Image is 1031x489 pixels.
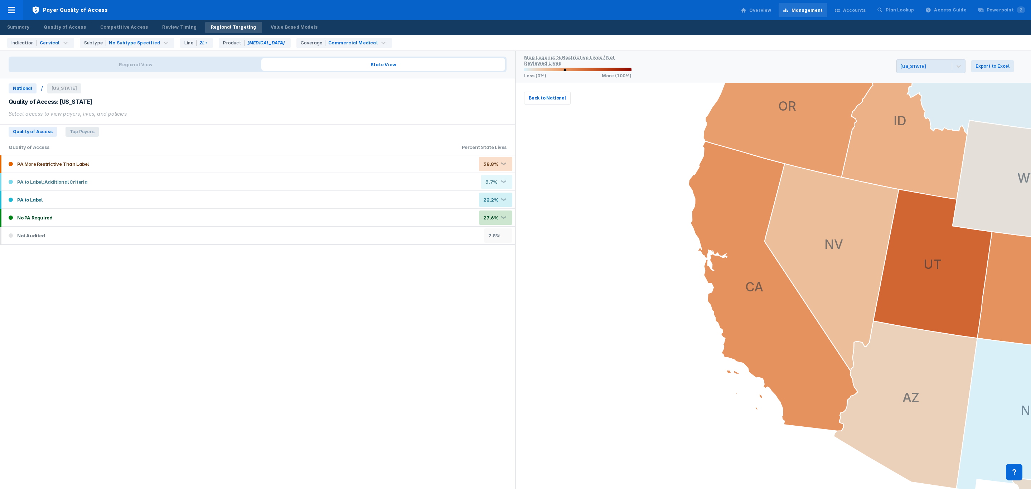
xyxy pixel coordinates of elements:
p: Less (0%) [524,73,546,78]
span: Export to Excel [976,63,1010,69]
div: Accounts [843,7,866,14]
div: PA More Restrictive Than Label [4,160,89,168]
a: Value Based Models [265,22,324,33]
div: Commercial Medical [328,40,378,46]
div: Competitive Access [100,24,148,30]
div: No Subtype Specified [109,40,160,46]
a: Summary [1,22,35,33]
span: State View [261,58,505,71]
span: Regional View [10,58,261,71]
div: Contact Support [1006,464,1022,480]
div: ❮ [500,198,506,202]
button: Export to Excel [971,60,1014,72]
div: Indication [11,40,37,46]
span: 2 [1017,6,1025,13]
div: 22.2% [483,197,498,203]
a: Competitive Access [95,22,154,33]
div: Subtype [84,40,106,46]
span: [US_STATE] [47,83,81,93]
div: Regional Targeting [211,24,256,30]
div: / [41,85,43,92]
a: Review Timing [156,22,202,33]
span: Top Payers [66,127,99,137]
span: Quality of Access [9,127,57,137]
div: Not Audited [4,232,45,239]
a: Overview [736,3,776,17]
div: Overview [749,7,771,14]
a: Accounts [830,3,870,17]
div: Map Legend: % Restrictive Lives / Not Reviewed Lives [524,54,615,66]
div: PA to Label [4,196,43,203]
div: 7.8% [488,233,501,238]
div: ❮ [500,162,506,166]
div: Quality of Access: [US_STATE] [9,98,507,106]
span: Back to National [529,95,566,101]
div: Management [792,7,823,14]
div: No PA Required [4,214,52,221]
div: Select access to view payers, lives, and policies [9,110,507,118]
button: Back to National [524,92,571,105]
div: Summary [7,24,29,30]
div: Plan Lookup [886,7,914,13]
a: Quality of Access [38,22,91,33]
a: Management [779,3,827,17]
div: PA to Label; Additional Criteria [4,178,87,185]
a: Regional Targeting [205,22,262,33]
div: 27.6% [483,215,498,221]
div: [US_STATE] [900,64,926,69]
div: 2L+ is the only option [180,38,213,48]
div: Cervical [40,40,60,46]
div: Percent state Lives [453,139,515,155]
div: ❮ [500,180,506,184]
div: 3.7% [485,179,498,185]
span: National [9,83,37,93]
div: Keytruda is the only option [219,38,290,48]
div: Quality of Access [44,24,86,30]
div: Review Timing [162,24,197,30]
div: Value Based Models [271,24,318,30]
div: Coverage [301,40,326,46]
div: 38.8% [483,161,498,167]
div: ❮ [500,216,506,220]
div: Powerpoint [987,7,1025,13]
div: Access Guide [934,7,966,13]
p: More (100%) [602,73,631,78]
